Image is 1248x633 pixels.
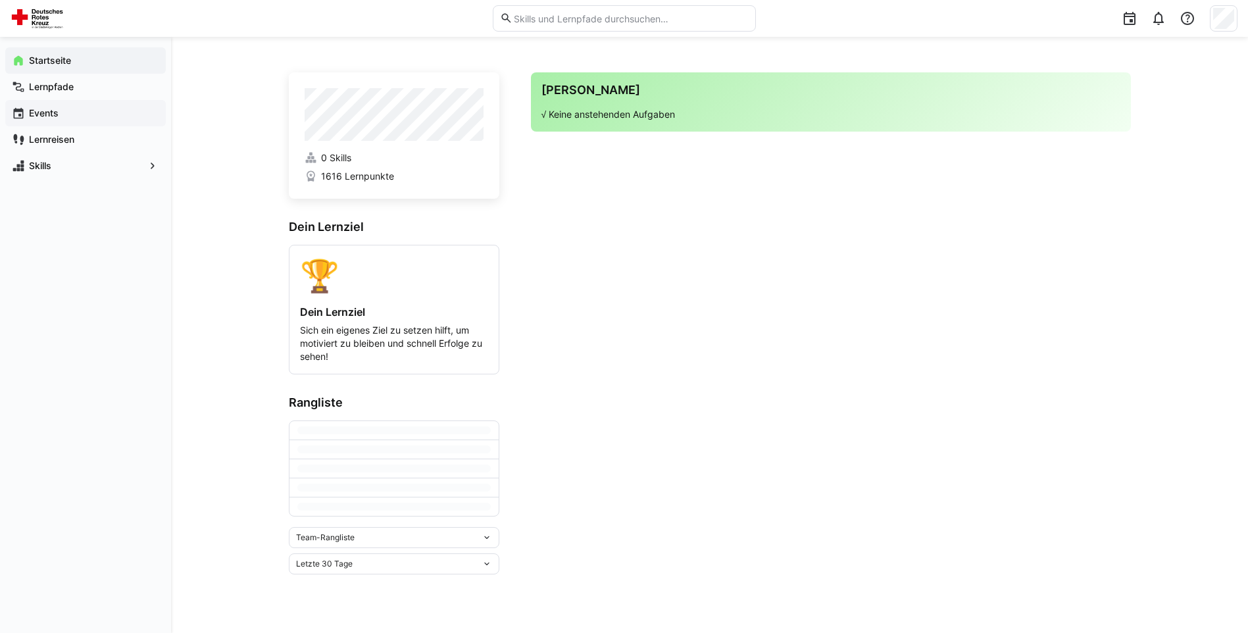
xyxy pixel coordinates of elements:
span: 1616 Lernpunkte [321,170,394,183]
h3: [PERSON_NAME] [541,83,1120,97]
div: 🏆 [300,256,488,295]
span: Letzte 30 Tage [296,559,353,569]
p: Sich ein eigenes Ziel zu setzen hilft, um motiviert zu bleiben und schnell Erfolge zu sehen! [300,324,488,363]
span: 0 Skills [321,151,351,165]
span: Team-Rangliste [296,532,355,543]
h3: Dein Lernziel [289,220,499,234]
input: Skills und Lernpfade durchsuchen… [512,13,748,24]
a: 0 Skills [305,151,484,165]
h3: Rangliste [289,395,499,410]
h4: Dein Lernziel [300,305,488,318]
p: √ Keine anstehenden Aufgaben [541,108,1120,121]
